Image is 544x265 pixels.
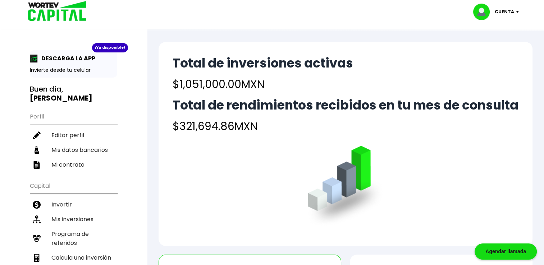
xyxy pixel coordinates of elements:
h2: Total de rendimientos recibidos en tu mes de consulta [173,98,518,112]
a: Invertir [30,197,117,212]
h2: Total de inversiones activas [173,56,353,70]
b: [PERSON_NAME] [30,93,92,103]
img: grafica.516fef24.png [305,146,386,227]
div: ¡Ya disponible! [92,43,128,52]
a: Mis inversiones [30,212,117,227]
a: Programa de referidos [30,227,117,250]
a: Mi contrato [30,157,117,172]
a: Editar perfil [30,128,117,143]
div: Agendar llamada [475,243,537,260]
h3: Buen día, [30,85,117,103]
p: Cuenta [495,6,514,17]
h4: $1,051,000.00 MXN [173,76,353,92]
img: invertir-icon.b3b967d7.svg [33,201,41,209]
img: datos-icon.10cf9172.svg [33,146,41,154]
img: recomiendanos-icon.9b8e9327.svg [33,234,41,242]
img: editar-icon.952d3147.svg [33,131,41,139]
img: profile-image [473,4,495,20]
p: DESCARGA LA APP [38,54,95,63]
ul: Perfil [30,108,117,172]
a: Calcula una inversión [30,250,117,265]
img: inversiones-icon.6695dc30.svg [33,215,41,223]
p: Invierte desde tu celular [30,66,117,74]
img: contrato-icon.f2db500c.svg [33,161,41,169]
img: icon-down [514,11,524,13]
h4: $321,694.86 MXN [173,118,518,134]
a: Mis datos bancarios [30,143,117,157]
img: app-icon [30,55,38,62]
img: calculadora-icon.17d418c4.svg [33,254,41,262]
